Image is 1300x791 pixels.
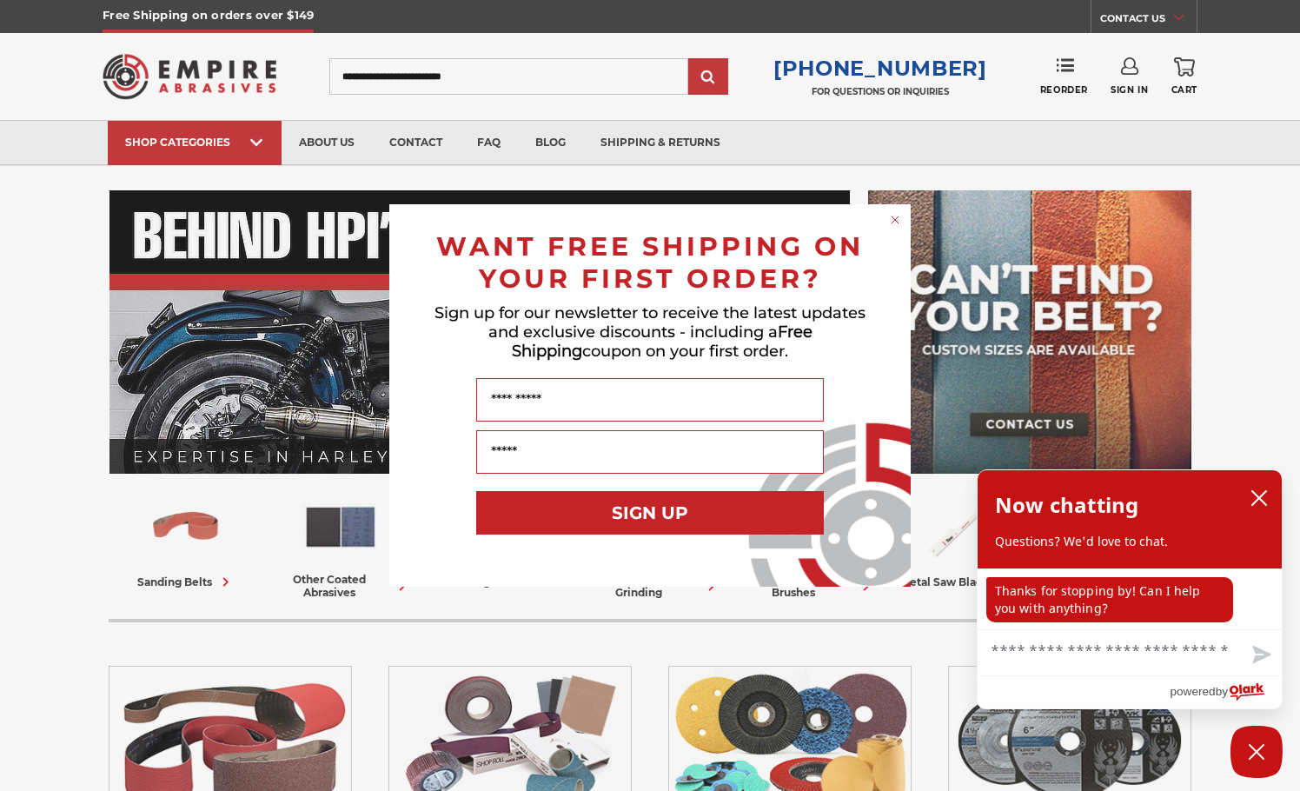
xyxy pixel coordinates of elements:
[476,491,824,535] button: SIGN UP
[977,469,1283,709] div: olark chatbox
[1170,681,1215,702] span: powered
[978,568,1282,629] div: chat
[986,577,1233,622] p: Thanks for stopping by! Can I help you with anything?
[434,303,866,361] span: Sign up for our newsletter to receive the latest updates and exclusive discounts - including a co...
[512,322,812,361] span: Free Shipping
[995,533,1264,550] p: Questions? We'd love to chat.
[1216,681,1228,702] span: by
[1170,676,1282,708] a: Powered by Olark
[1238,635,1282,675] button: Send message
[1245,485,1273,511] button: close chatbox
[1230,726,1283,778] button: Close Chatbox
[436,230,864,295] span: WANT FREE SHIPPING ON YOUR FIRST ORDER?
[995,488,1138,522] h2: Now chatting
[886,211,904,229] button: Close dialog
